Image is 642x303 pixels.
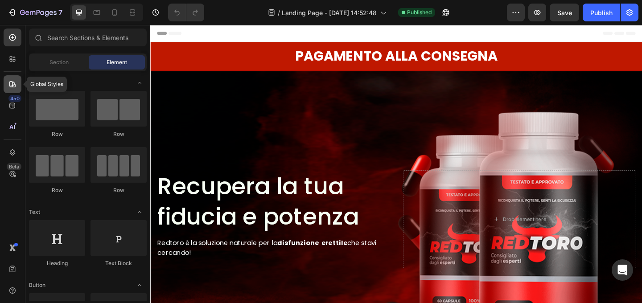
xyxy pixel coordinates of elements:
span: Save [557,9,572,16]
div: Row [29,186,85,194]
iframe: Design area [150,25,642,303]
p: 7 [58,7,62,18]
span: Published [407,8,432,16]
div: Publish [590,8,613,17]
div: Row [29,130,85,138]
span: Toggle open [132,76,147,90]
div: Row [91,130,147,138]
div: Open Intercom Messenger [612,259,633,281]
div: Undo/Redo [168,4,204,21]
div: 450 [8,95,21,102]
span: Toggle open [132,278,147,292]
button: Save [550,4,579,21]
button: 7 [4,4,66,21]
span: / [278,8,280,17]
input: Search Sections & Elements [29,29,147,46]
span: Layout [29,79,46,87]
span: Text [29,208,40,216]
span: Landing Page - [DATE] 14:52:48 [282,8,377,17]
div: Row [91,186,147,194]
div: Drop element here [383,208,431,215]
span: Element [107,58,127,66]
div: Beta [7,163,21,170]
span: Section [49,58,69,66]
div: Heading [29,259,85,267]
span: Button [29,281,45,289]
button: Publish [583,4,620,21]
span: Toggle open [132,205,147,219]
div: Text Block [91,259,147,267]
